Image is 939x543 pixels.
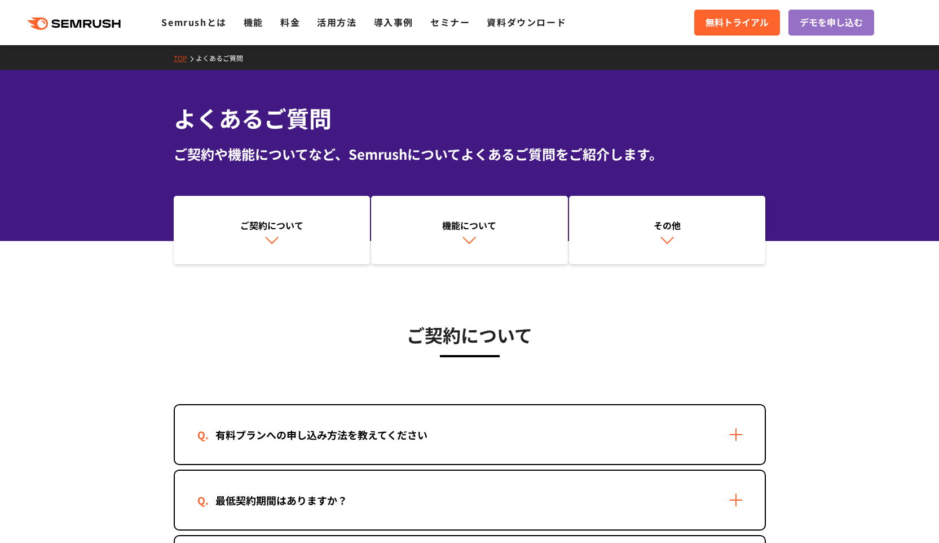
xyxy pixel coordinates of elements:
div: ご契約について [179,218,365,232]
a: デモを申し込む [788,10,874,36]
h3: ご契約について [174,321,766,349]
h1: よくあるご質問 [174,102,766,135]
div: 最低契約期間はありますか？ [197,492,365,509]
a: 導入事例 [374,15,413,29]
a: ご契約について [174,196,371,265]
div: 有料プランへの申し込み方法を教えてください [197,427,446,443]
div: 機能について [377,218,562,232]
div: その他 [575,218,760,232]
span: 無料トライアル [706,15,769,30]
span: デモを申し込む [800,15,863,30]
a: 機能 [244,15,263,29]
a: 料金 [280,15,300,29]
a: 活用方法 [317,15,356,29]
div: ご契約や機能についてなど、Semrushについてよくあるご質問をご紹介します。 [174,144,766,164]
a: その他 [569,196,766,265]
a: 無料トライアル [694,10,780,36]
a: Semrushとは [161,15,226,29]
a: セミナー [430,15,470,29]
a: TOP [174,53,196,63]
a: よくあるご質問 [196,53,252,63]
a: 機能について [371,196,568,265]
a: 資料ダウンロード [487,15,566,29]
